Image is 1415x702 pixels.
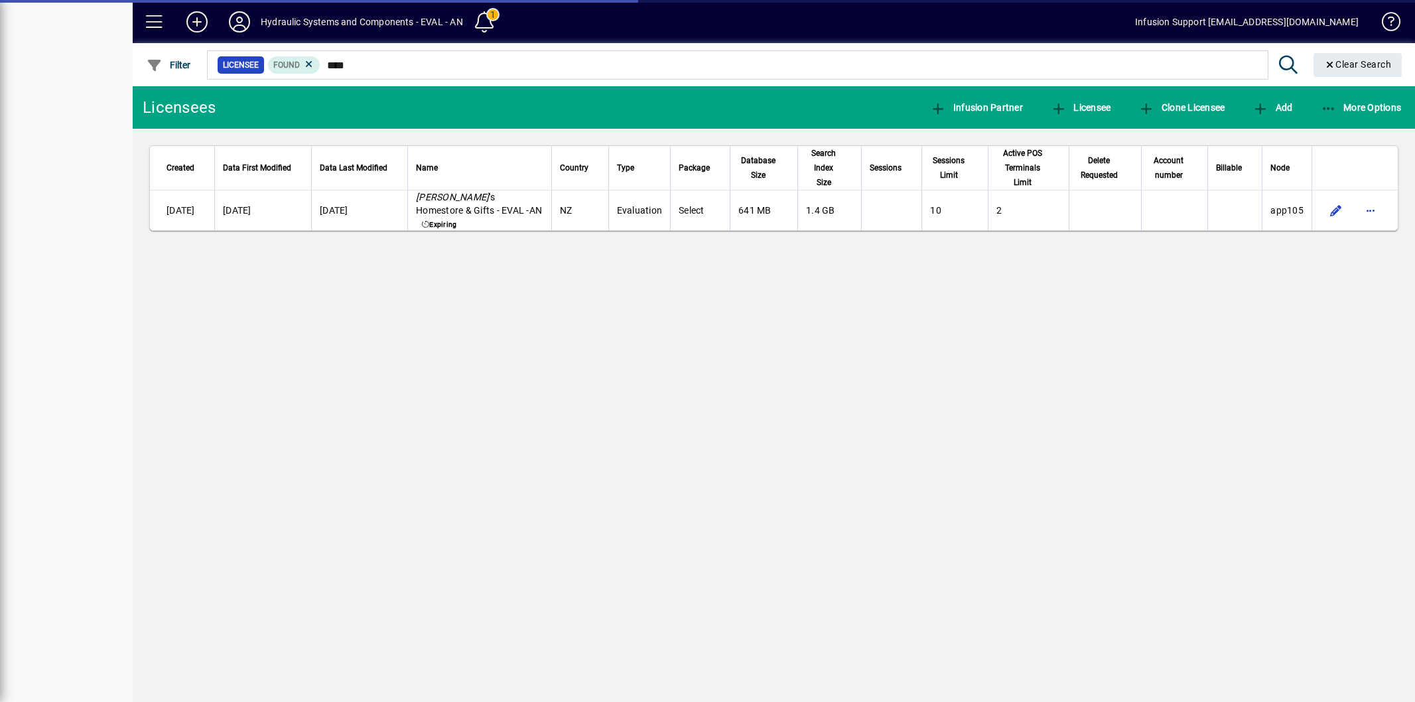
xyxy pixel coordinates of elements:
[1135,96,1228,119] button: Clone Licensee
[927,96,1026,119] button: Infusion Partner
[223,161,291,175] span: Data First Modified
[223,58,259,72] span: Licensee
[311,190,407,230] td: [DATE]
[1150,153,1200,182] div: Account number
[1314,53,1402,77] button: Clear
[1252,102,1292,113] span: Add
[679,161,722,175] div: Package
[416,161,543,175] div: Name
[870,161,913,175] div: Sessions
[930,102,1023,113] span: Infusion Partner
[608,190,671,230] td: Evaluation
[416,192,542,216] span: 's Homestore & Gifts - EVAL -AN
[551,190,608,230] td: NZ
[930,153,979,182] div: Sessions Limit
[1360,200,1381,221] button: More options
[320,161,399,175] div: Data Last Modified
[1321,102,1402,113] span: More Options
[1216,161,1254,175] div: Billable
[1270,161,1290,175] span: Node
[261,11,463,33] div: Hydraulic Systems and Components - EVAL - AN
[806,146,853,190] div: Search Index Size
[273,60,300,70] span: Found
[419,220,460,230] span: Expiring
[143,53,194,77] button: Filter
[416,192,489,202] em: [PERSON_NAME]
[1047,96,1114,119] button: Licensee
[1270,205,1304,216] span: app105.prod.infusionbusinesssoftware.com
[1135,11,1359,33] div: Infusion Support [EMAIL_ADDRESS][DOMAIN_NAME]
[1270,161,1304,175] div: Node
[738,153,789,182] div: Database Size
[1372,3,1398,46] a: Knowledge Base
[670,190,730,230] td: Select
[147,60,191,70] span: Filter
[1325,200,1347,221] button: Edit
[1317,96,1405,119] button: More Options
[1150,153,1188,182] span: Account number
[176,10,218,34] button: Add
[1051,102,1111,113] span: Licensee
[870,161,902,175] span: Sessions
[214,190,311,230] td: [DATE]
[560,161,588,175] span: Country
[730,190,797,230] td: 641 MB
[167,161,194,175] span: Created
[996,146,1049,190] span: Active POS Terminals Limit
[1138,102,1225,113] span: Clone Licensee
[150,190,214,230] td: [DATE]
[268,56,320,74] mat-chip: Found Status: Found
[143,97,216,118] div: Licensees
[930,153,967,182] span: Sessions Limit
[416,161,438,175] span: Name
[1249,96,1296,119] button: Add
[797,190,861,230] td: 1.4 GB
[223,161,303,175] div: Data First Modified
[988,190,1069,230] td: 2
[921,190,987,230] td: 10
[996,146,1061,190] div: Active POS Terminals Limit
[617,161,634,175] span: Type
[1216,161,1242,175] span: Billable
[617,161,663,175] div: Type
[679,161,710,175] span: Package
[1077,153,1121,182] span: Delete Requested
[806,146,841,190] span: Search Index Size
[320,161,387,175] span: Data Last Modified
[218,10,261,34] button: Profile
[1077,153,1133,182] div: Delete Requested
[738,153,777,182] span: Database Size
[560,161,600,175] div: Country
[1324,59,1392,70] span: Clear Search
[167,161,206,175] div: Created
